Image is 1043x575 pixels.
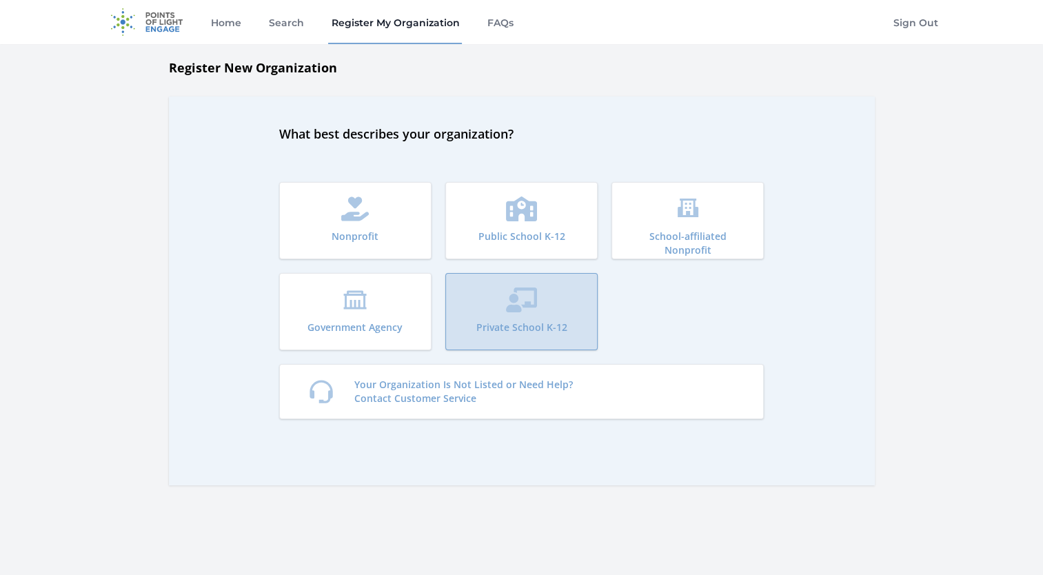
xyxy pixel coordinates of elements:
[279,364,764,419] a: Your Organization Is Not Listed or Need Help?Contact Customer Service
[611,182,764,259] button: School-affiliated Nonprofit
[332,230,378,243] p: Nonprofit
[354,378,573,405] p: Your Organization Is Not Listed or Need Help? Contact Customer Service
[631,230,744,257] p: School-affiliated Nonprofit
[279,124,764,143] h2: What best describes your organization?
[279,182,432,259] button: Nonprofit
[476,321,567,334] p: Private School K-12
[169,58,875,77] h1: Register New Organization
[307,321,403,334] p: Government Agency
[445,182,598,259] button: Public School K-12
[478,230,565,243] p: Public School K-12
[279,273,432,350] button: Government Agency
[445,273,598,350] button: Private School K-12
